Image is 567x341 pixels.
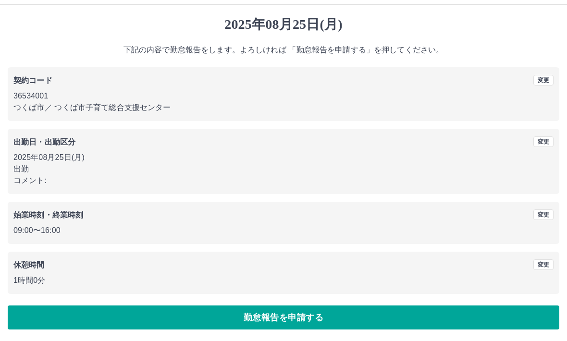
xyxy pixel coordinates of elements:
[13,175,554,187] p: コメント:
[533,210,554,220] button: 変更
[533,137,554,147] button: 変更
[533,260,554,270] button: 変更
[13,164,554,175] p: 出勤
[13,91,554,102] p: 36534001
[13,211,83,219] b: 始業時刻・終業時刻
[8,306,559,330] button: 勤怠報告を申請する
[13,225,554,237] p: 09:00 〜 16:00
[13,275,554,287] p: 1時間0分
[13,77,52,85] b: 契約コード
[8,45,559,56] p: 下記の内容で勤怠報告をします。よろしければ 「勤怠報告を申請する」を押してください。
[13,138,75,146] b: 出勤日・出勤区分
[13,102,554,114] p: つくば市 ／ つくば市子育て総合支援センター
[8,17,559,33] h1: 2025年08月25日(月)
[13,152,554,164] p: 2025年08月25日(月)
[533,75,554,86] button: 変更
[13,261,45,269] b: 休憩時間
